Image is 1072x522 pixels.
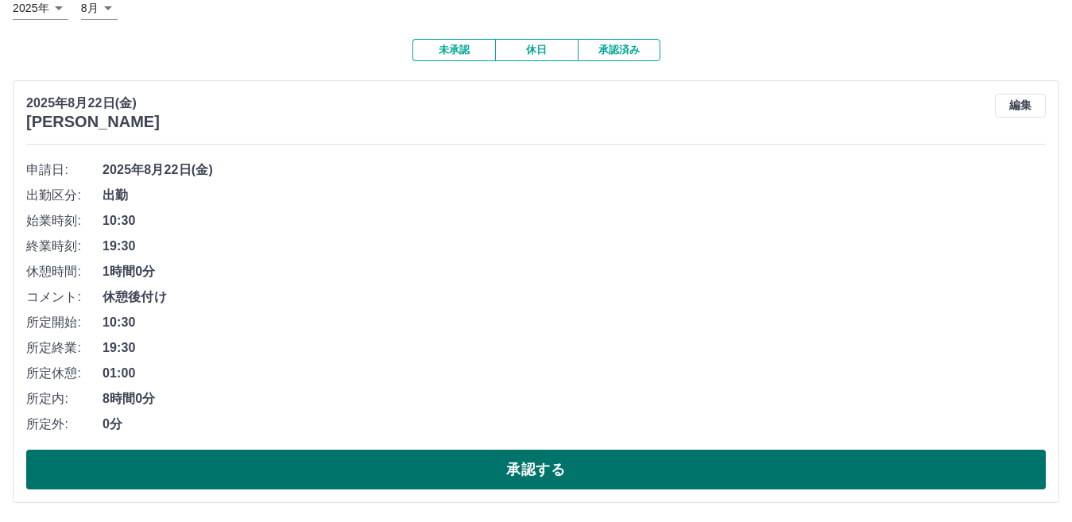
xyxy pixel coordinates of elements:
[26,186,103,205] span: 出勤区分:
[26,338,103,358] span: 所定終業:
[103,237,1046,256] span: 19:30
[995,94,1046,118] button: 編集
[103,313,1046,332] span: 10:30
[103,415,1046,434] span: 0分
[412,39,495,61] button: 未承認
[103,338,1046,358] span: 19:30
[26,262,103,281] span: 休憩時間:
[103,160,1046,180] span: 2025年8月22日(金)
[26,160,103,180] span: 申請日:
[26,288,103,307] span: コメント:
[26,313,103,332] span: 所定開始:
[103,211,1046,230] span: 10:30
[495,39,578,61] button: 休日
[26,94,160,113] p: 2025年8月22日(金)
[26,237,103,256] span: 終業時刻:
[578,39,660,61] button: 承認済み
[103,288,1046,307] span: 休憩後付け
[103,262,1046,281] span: 1時間0分
[26,415,103,434] span: 所定外:
[103,389,1046,408] span: 8時間0分
[103,186,1046,205] span: 出勤
[26,211,103,230] span: 始業時刻:
[26,450,1046,489] button: 承認する
[26,113,160,131] h3: [PERSON_NAME]
[26,389,103,408] span: 所定内:
[103,364,1046,383] span: 01:00
[26,364,103,383] span: 所定休憩:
